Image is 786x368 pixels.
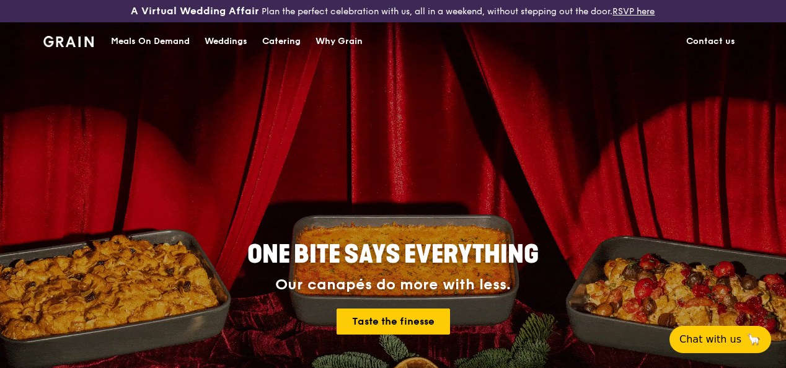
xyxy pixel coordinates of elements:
div: Meals On Demand [111,23,190,60]
a: Catering [255,23,308,60]
div: Our canapés do more with less. [170,276,616,294]
h3: A Virtual Wedding Affair [131,5,259,17]
span: ONE BITE SAYS EVERYTHING [247,240,539,269]
span: 🦙 [746,332,761,347]
a: GrainGrain [43,22,94,59]
img: Grain [43,36,94,47]
div: Weddings [205,23,247,60]
a: Contact us [679,23,743,60]
a: Weddings [197,23,255,60]
div: Catering [262,23,301,60]
span: Chat with us [679,332,741,347]
a: Taste the finesse [337,309,450,335]
a: Why Grain [308,23,370,60]
a: RSVP here [612,6,655,17]
div: Plan the perfect celebration with us, all in a weekend, without stepping out the door. [131,5,655,17]
button: Chat with us🦙 [669,326,771,353]
div: Why Grain [316,23,363,60]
